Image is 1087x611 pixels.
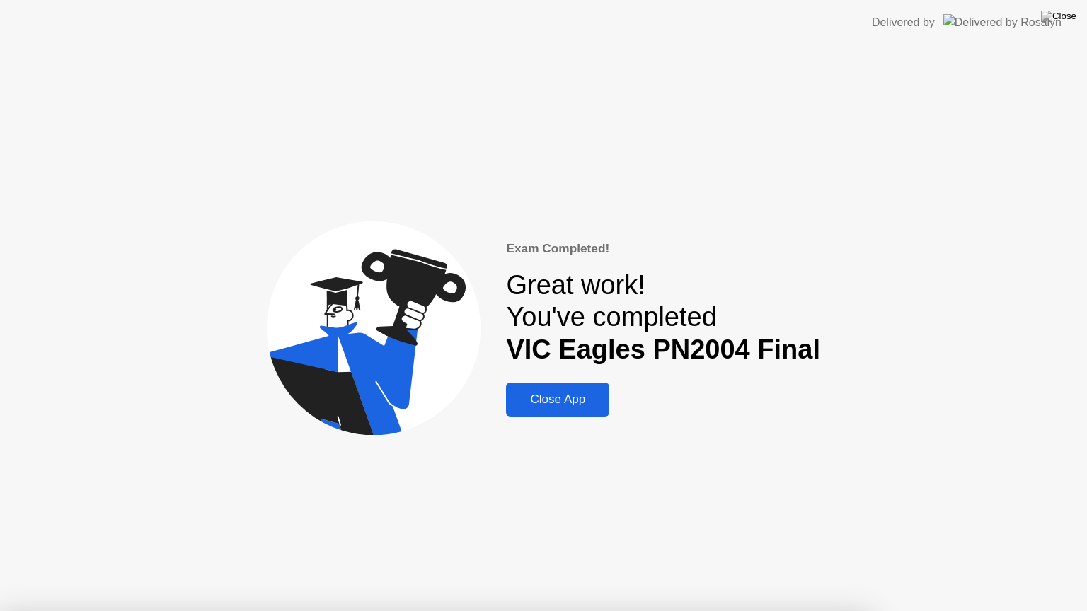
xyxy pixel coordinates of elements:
[510,392,605,407] div: Close App
[872,14,935,31] div: Delivered by
[1041,11,1076,22] img: Close
[943,14,1062,30] img: Delivered by Rosalyn
[506,240,820,258] div: Exam Completed!
[506,334,820,364] b: VIC Eagles PN2004 Final
[506,269,820,366] div: Great work! You've completed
